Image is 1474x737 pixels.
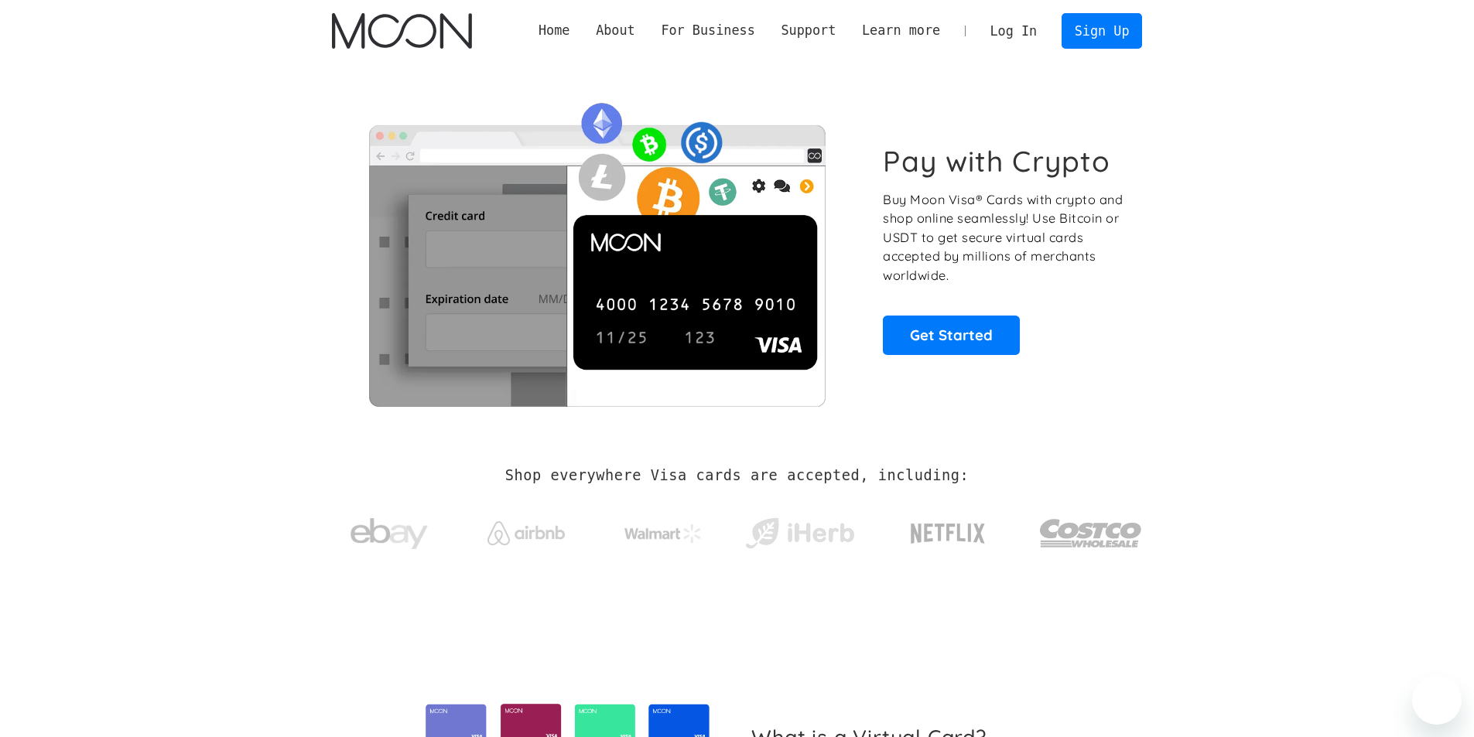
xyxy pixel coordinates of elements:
a: home [332,13,472,49]
h1: Pay with Crypto [883,144,1110,179]
a: Airbnb [468,506,583,553]
img: iHerb [742,514,857,554]
h2: Shop everywhere Visa cards are accepted, including: [505,467,969,484]
img: Netflix [909,514,987,553]
img: Moon Cards let you spend your crypto anywhere Visa is accepted. [332,92,862,406]
div: Learn more [849,21,953,40]
a: Home [525,21,583,40]
a: Log In [977,14,1050,48]
div: For Business [648,21,768,40]
a: Netflix [879,499,1017,561]
div: For Business [661,21,754,40]
div: Support [781,21,836,40]
img: Walmart [624,524,702,543]
a: Walmart [605,509,720,551]
iframe: Button to launch messaging window [1412,675,1462,725]
div: About [596,21,635,40]
p: Buy Moon Visa® Cards with crypto and shop online seamlessly! Use Bitcoin or USDT to get secure vi... [883,190,1125,285]
a: iHerb [742,498,857,561]
a: Costco [1039,489,1143,570]
div: Support [768,21,849,40]
img: Airbnb [487,521,565,545]
div: Learn more [862,21,940,40]
a: ebay [332,494,447,566]
img: Moon Logo [332,13,472,49]
img: Costco [1039,504,1143,562]
div: About [583,21,648,40]
a: Get Started [883,316,1020,354]
a: Sign Up [1062,13,1142,48]
img: ebay [351,510,428,558]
